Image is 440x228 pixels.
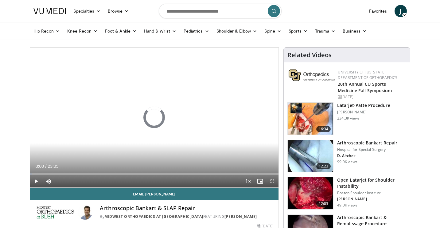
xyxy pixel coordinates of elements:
[78,205,92,220] img: Avatar
[289,69,335,81] img: 355603a8-37da-49b6-856f-e00d7e9307d3.png.150x105_q85_autocrop_double_scale_upscale_version-0.2.png
[36,164,44,169] span: 0:00
[285,25,311,37] a: Sports
[30,48,279,188] video-js: Video Player
[337,116,360,121] p: 234.3K views
[339,25,370,37] a: Business
[261,25,285,37] a: Spine
[104,214,203,219] a: Midwest Orthopaedics at [GEOGRAPHIC_DATA]
[337,159,357,164] p: 99.9K views
[337,177,406,189] h3: Open Latarjet for Shoulder Instability
[224,214,257,219] a: [PERSON_NAME]
[254,175,266,187] button: Enable picture-in-picture mode
[70,5,104,17] a: Specialties
[316,126,331,132] span: 16:34
[337,203,357,208] p: 49.0K views
[266,175,278,187] button: Fullscreen
[395,5,407,17] a: J
[30,173,279,175] div: Progress Bar
[213,25,261,37] a: Shoulder & Elbow
[140,25,180,37] a: Hand & Wrist
[337,214,406,227] h3: Arthroscopic Bankart & Remplissage Procedure
[30,175,42,187] button: Play
[287,177,406,210] a: 12:03 Open Latarjet for Shoulder Instability Boston Shoulder Institute [PERSON_NAME] 49.0K views
[35,205,76,220] img: Midwest Orthopaedics at Rush
[45,164,47,169] span: /
[287,140,406,172] a: 12:23 Arthroscopic Bankart Repair Hospital for Special Surgery D. Altchek 99.9K views
[288,177,333,209] img: 944938_3.png.150x105_q85_crop-smart_upscale.jpg
[316,163,331,169] span: 12:23
[337,153,397,158] p: D. Altchek
[311,25,339,37] a: Trauma
[48,164,58,169] span: 23:05
[365,5,391,17] a: Favorites
[159,4,282,18] input: Search topics, interventions
[337,102,390,108] h3: Latarjet-Patte Procedure
[30,188,279,200] a: Email [PERSON_NAME]
[337,140,397,146] h3: Arthroscopic Bankart Repair
[337,191,406,195] p: Boston Shoulder Institute
[337,110,390,115] p: [PERSON_NAME]
[338,81,392,93] a: 20th Annual CU Sports Medicine Fall Symposium
[338,69,397,80] a: University of [US_STATE] Department of Orthopaedics
[33,8,66,14] img: VuMedi Logo
[100,205,274,212] h4: Arthroscopic Bankart & SLAP Repair
[104,5,132,17] a: Browse
[42,175,55,187] button: Mute
[30,25,64,37] a: Hip Recon
[337,197,406,202] p: [PERSON_NAME]
[337,147,397,152] p: Hospital for Special Surgery
[288,140,333,172] img: 10039_3.png.150x105_q85_crop-smart_upscale.jpg
[100,214,274,219] div: By FEATURING
[242,175,254,187] button: Playback Rate
[180,25,213,37] a: Pediatrics
[288,103,333,135] img: 617583_3.png.150x105_q85_crop-smart_upscale.jpg
[64,25,101,37] a: Knee Recon
[287,51,332,59] h4: Related Videos
[316,201,331,207] span: 12:03
[338,94,405,100] div: [DATE]
[287,102,406,135] a: 16:34 Latarjet-Patte Procedure [PERSON_NAME] 234.3K views
[101,25,140,37] a: Foot & Ankle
